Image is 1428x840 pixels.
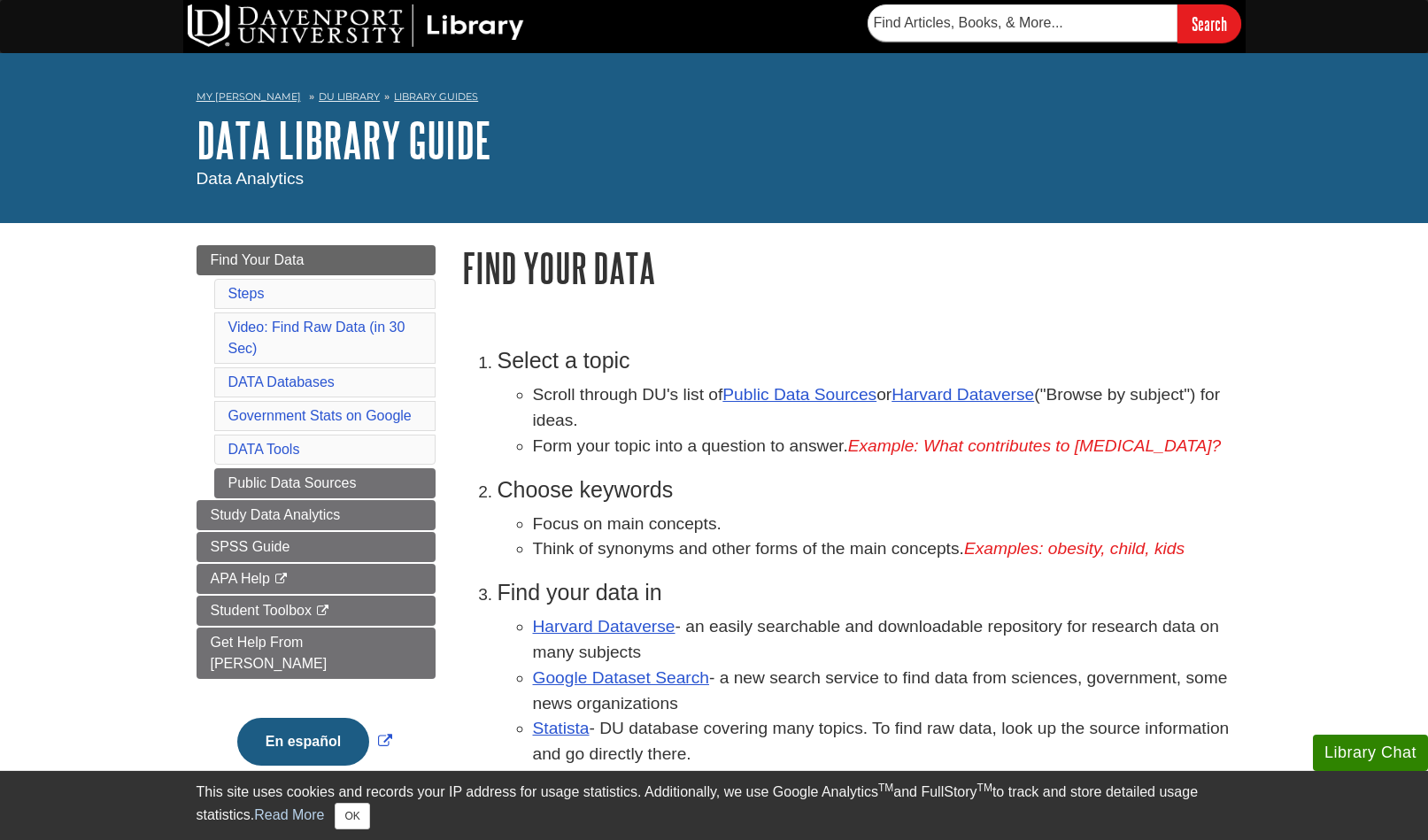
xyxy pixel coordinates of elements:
[394,90,478,103] a: Library Guides
[211,571,270,586] span: APA Help
[964,539,1185,558] em: Examples: obesity, child, kids
[197,89,301,104] a: My [PERSON_NAME]
[197,112,491,167] a: DATA Library Guide
[462,245,1232,290] h1: Find Your Data
[197,596,436,626] a: Student Toolbox
[892,385,1034,404] a: Harvard Dataverse
[533,536,1232,562] li: Think of synonyms and other forms of the main concepts.
[533,666,1232,717] li: - a new search service to find data from sciences, government, some news organizations
[1313,735,1428,771] button: Library Chat
[848,436,1222,455] em: Example: What contributes to [MEDICAL_DATA]?
[319,90,380,103] a: DU Library
[878,782,893,794] sup: TM
[533,614,1232,666] li: - an easily searchable and downloadable repository for research data on many subjects
[533,512,1232,537] li: Focus on main concepts.
[533,668,709,687] a: Google Dataset Search
[498,477,1232,503] h3: Choose keywords
[533,434,1232,459] li: Form your topic into a question to answer.
[228,442,300,457] a: DATA Tools
[211,539,290,554] span: SPSS Guide
[197,245,436,275] a: Find Your Data
[197,500,436,530] a: Study Data Analytics
[211,603,312,618] span: Student Toolbox
[722,385,876,404] a: Public Data Sources
[197,564,436,594] a: APA Help
[228,320,405,356] a: Video: Find Raw Data (in 30 Sec)
[211,507,341,522] span: Study Data Analytics
[197,532,436,562] a: SPSS Guide
[228,374,335,389] a: DATA Databases
[211,635,328,671] span: Get Help From [PERSON_NAME]
[214,468,436,498] a: Public Data Sources
[977,782,992,794] sup: TM
[211,252,305,267] span: Find Your Data
[533,719,590,737] a: Statista
[868,4,1177,42] input: Find Articles, Books, & More...
[868,4,1241,42] form: Searches DU Library's articles, books, and more
[197,782,1232,829] div: This site uses cookies and records your IP address for usage statistics. Additionally, we use Goo...
[498,580,1232,605] h3: Find your data in
[533,617,675,636] a: Harvard Dataverse
[228,286,265,301] a: Steps
[498,348,1232,374] h3: Select a topic
[197,169,305,188] span: Data Analytics
[197,85,1232,113] nav: breadcrumb
[533,716,1232,792] li: - DU database covering many topics. To find raw data, look up the source information and go direc...
[228,408,412,423] a: Government Stats on Google
[188,4,524,47] img: DU Library
[274,574,289,585] i: This link opens in a new window
[568,767,1232,793] li: Also see other DU
[335,803,369,829] button: Close
[233,734,397,749] a: Link opens in new window
[254,807,324,822] a: Read More
[315,605,330,617] i: This link opens in a new window
[533,382,1232,434] li: Scroll through DU's list of or ("Browse by subject") for ideas.
[197,628,436,679] a: Get Help From [PERSON_NAME]
[237,718,369,766] button: En español
[197,245,436,796] div: Guide Page Menu
[1177,4,1241,42] input: Search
